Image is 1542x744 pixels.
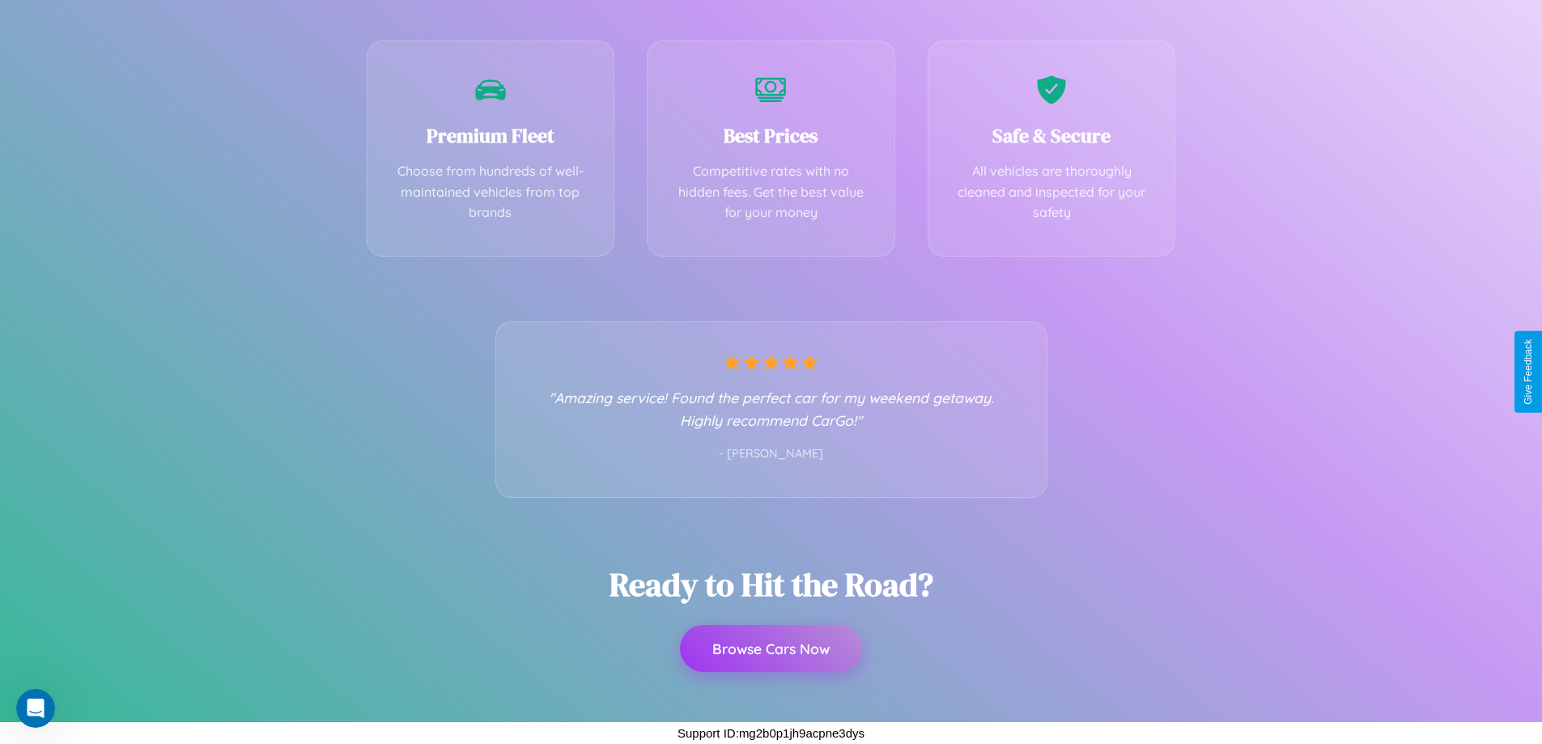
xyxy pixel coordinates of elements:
[678,722,864,744] p: Support ID: mg2b0p1jh9acpne3dys
[610,563,933,606] h2: Ready to Hit the Road?
[16,689,55,728] iframe: Intercom live chat
[1523,339,1534,405] div: Give Feedback
[529,386,1014,432] p: "Amazing service! Found the perfect car for my weekend getaway. Highly recommend CarGo!"
[672,161,870,223] p: Competitive rates with no hidden fees. Get the best value for your money
[392,161,590,223] p: Choose from hundreds of well-maintained vehicles from top brands
[953,161,1151,223] p: All vehicles are thoroughly cleaned and inspected for your safety
[529,444,1014,465] p: - [PERSON_NAME]
[672,122,870,149] h3: Best Prices
[392,122,590,149] h3: Premium Fleet
[953,122,1151,149] h3: Safe & Secure
[680,625,862,672] button: Browse Cars Now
